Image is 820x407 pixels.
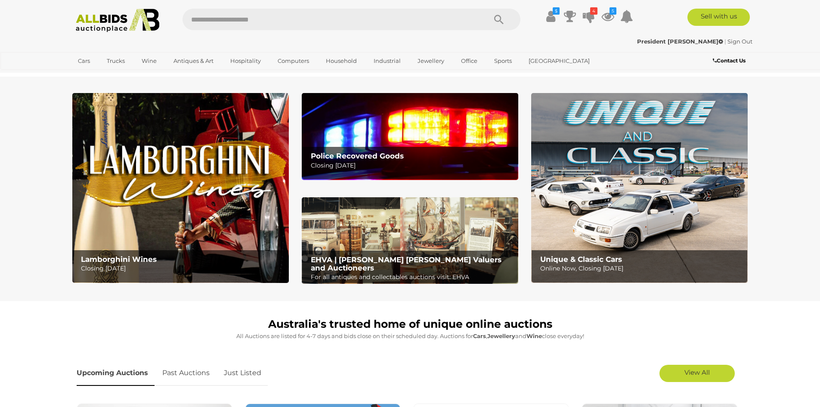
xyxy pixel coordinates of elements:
p: Online Now, Closing [DATE] [540,263,743,274]
img: Lamborghini Wines [72,93,289,283]
a: Contact Us [713,56,748,65]
strong: Jewellery [487,332,515,339]
span: View All [684,368,710,376]
a: Just Listed [217,360,268,386]
a: Household [320,54,362,68]
a: Trucks [101,54,130,68]
b: Police Recovered Goods [311,152,404,160]
img: Police Recovered Goods [302,93,518,180]
a: Police Recovered Goods Police Recovered Goods Closing [DATE] [302,93,518,180]
b: Contact Us [713,57,746,64]
a: Upcoming Auctions [77,360,155,386]
strong: President [PERSON_NAME] [637,38,723,45]
button: Search [477,9,520,30]
span: | [724,38,726,45]
i: 5 [610,7,616,15]
img: EHVA | Evans Hastings Valuers and Auctioneers [302,197,518,284]
img: Allbids.com.au [71,9,164,32]
p: Closing [DATE] [81,263,284,274]
a: [GEOGRAPHIC_DATA] [523,54,595,68]
a: Sign Out [727,38,752,45]
a: View All [659,365,735,382]
a: Sports [489,54,517,68]
b: Unique & Classic Cars [540,255,622,264]
a: Antiques & Art [168,54,219,68]
a: Past Auctions [156,360,216,386]
b: EHVA | [PERSON_NAME] [PERSON_NAME] Valuers and Auctioneers [311,255,501,272]
h1: Australia's trusted home of unique online auctions [77,318,744,330]
p: All Auctions are listed for 4-7 days and bids close on their scheduled day. Auctions for , and cl... [77,331,744,341]
a: Sell with us [687,9,750,26]
a: Cars [72,54,96,68]
a: Unique & Classic Cars Unique & Classic Cars Online Now, Closing [DATE] [531,93,748,283]
img: Unique & Classic Cars [531,93,748,283]
a: $ [545,9,557,24]
a: President [PERSON_NAME] [637,38,724,45]
a: Wine [136,54,162,68]
a: Computers [272,54,315,68]
a: 4 [582,9,595,24]
a: Lamborghini Wines Lamborghini Wines Closing [DATE] [72,93,289,283]
strong: Cars [473,332,486,339]
b: Lamborghini Wines [81,255,157,264]
p: For all antiques and collectables auctions visit: EHVA [311,272,514,283]
p: Closing [DATE] [311,160,514,171]
a: Office [455,54,483,68]
a: EHVA | Evans Hastings Valuers and Auctioneers EHVA | [PERSON_NAME] [PERSON_NAME] Valuers and Auct... [302,197,518,284]
strong: Wine [526,332,542,339]
a: Jewellery [412,54,450,68]
a: Hospitality [225,54,266,68]
i: 4 [590,7,597,15]
i: $ [553,7,560,15]
a: Industrial [368,54,406,68]
a: 5 [601,9,614,24]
